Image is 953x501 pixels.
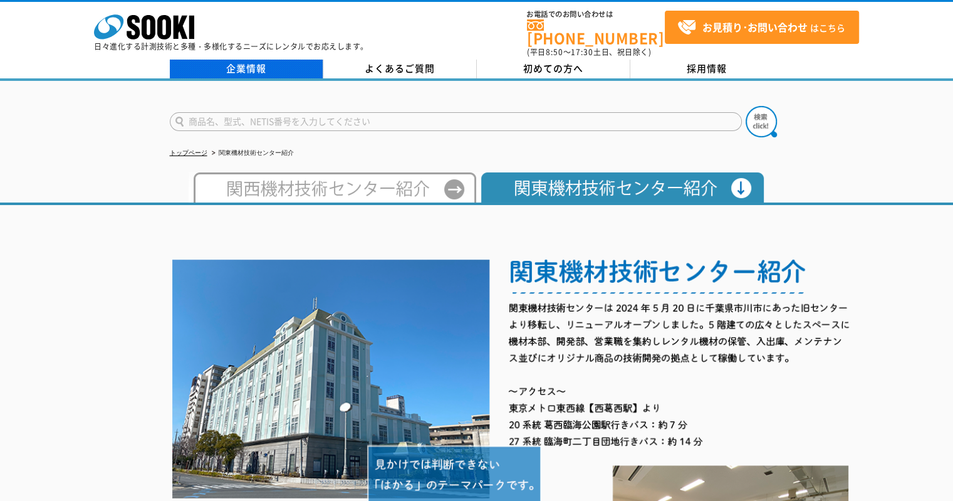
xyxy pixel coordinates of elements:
span: お電話でのお問い合わせは [527,11,665,18]
img: 西日本テクニカルセンター紹介 [189,172,476,203]
li: 関東機材技術センター紹介 [209,147,294,160]
a: よくあるご質問 [323,60,477,78]
img: btn_search.png [746,106,777,137]
a: 関東機材技術センター紹介 [476,191,764,200]
a: 採用情報 [630,60,784,78]
span: 17:30 [571,46,593,58]
a: お見積り･お問い合わせはこちら [665,11,859,44]
a: 初めての方へ [477,60,630,78]
span: (平日 ～ 土日、祝日除く) [527,46,651,58]
span: 8:50 [546,46,563,58]
a: 西日本テクニカルセンター紹介 [189,191,476,200]
span: 初めての方へ [523,61,583,75]
a: トップページ [170,149,207,156]
img: 関東機材技術センター紹介 [476,172,764,203]
a: [PHONE_NUMBER] [527,19,665,45]
input: 商品名、型式、NETIS番号を入力してください [170,112,742,131]
strong: お見積り･お問い合わせ [702,19,808,34]
p: 日々進化する計測技術と多種・多様化するニーズにレンタルでお応えします。 [94,43,368,50]
span: はこちら [677,18,845,37]
a: 企業情報 [170,60,323,78]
